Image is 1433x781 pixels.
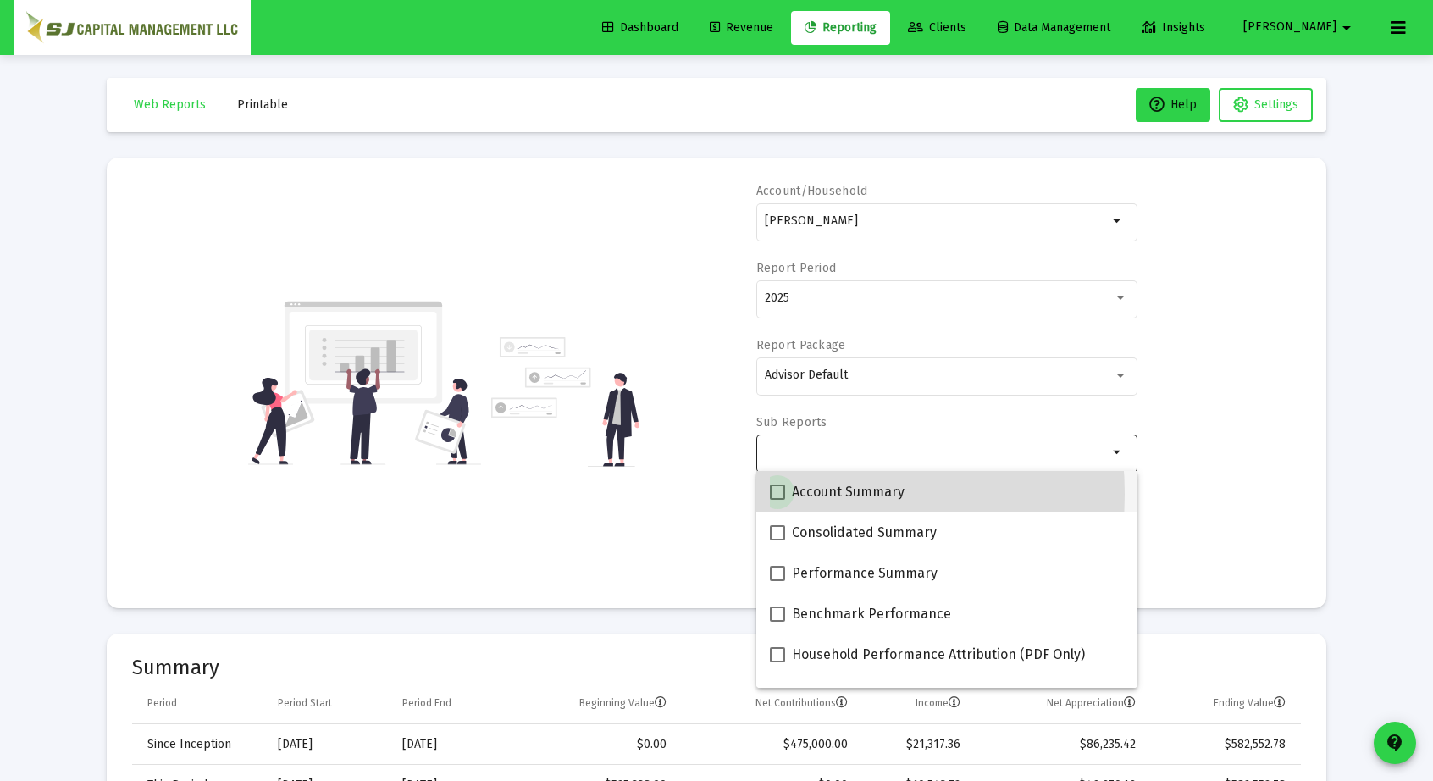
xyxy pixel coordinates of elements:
td: Column Ending Value [1148,683,1301,723]
td: $21,317.36 [860,724,972,765]
span: Settings [1254,97,1298,112]
span: Insights [1142,20,1205,35]
td: Column Beginning Value [508,683,678,723]
label: Account/Household [756,184,868,198]
span: Account Summary [792,482,905,502]
span: Web Reports [134,97,206,112]
span: Household Performance Attribution (PDF Only) [792,645,1085,665]
a: Clients [894,11,980,45]
a: Reporting [791,11,890,45]
div: [DATE] [402,736,496,753]
mat-icon: arrow_drop_down [1108,442,1128,463]
span: Portfolio Snapshot (PDF Only) [792,685,978,706]
img: Dashboard [26,11,238,45]
a: Revenue [696,11,787,45]
mat-card-title: Summary [132,659,1301,676]
td: Since Inception [132,724,266,765]
img: reporting [248,299,481,467]
div: Income [916,696,960,710]
button: Settings [1219,88,1313,122]
td: Column Period [132,683,266,723]
span: Consolidated Summary [792,523,937,543]
div: [DATE] [278,736,379,753]
input: Search or select an account or household [765,214,1108,228]
div: Ending Value [1214,696,1286,710]
td: $582,552.78 [1148,724,1301,765]
div: Period [147,696,177,710]
span: Data Management [998,20,1110,35]
td: Column Period Start [266,683,390,723]
span: Performance Summary [792,563,938,584]
td: Column Period End [390,683,508,723]
div: Period End [402,696,451,710]
td: $0.00 [508,724,678,765]
label: Sub Reports [756,415,827,429]
button: [PERSON_NAME] [1223,10,1377,44]
label: Report Package [756,338,846,352]
mat-icon: arrow_drop_down [1336,11,1357,45]
span: Help [1149,97,1197,112]
a: Dashboard [589,11,692,45]
label: Report Period [756,261,837,275]
img: reporting-alt [491,337,639,467]
td: Column Net Contributions [678,683,860,723]
span: Printable [237,97,288,112]
button: Help [1136,88,1210,122]
td: $86,235.42 [972,724,1148,765]
a: Insights [1128,11,1219,45]
div: Net Contributions [755,696,848,710]
td: Column Income [860,683,972,723]
span: Advisor Default [765,368,848,382]
button: Web Reports [120,88,219,122]
mat-icon: arrow_drop_down [1108,211,1128,231]
td: $475,000.00 [678,724,860,765]
div: Beginning Value [579,696,667,710]
span: [PERSON_NAME] [1243,20,1336,35]
a: Data Management [984,11,1124,45]
mat-chip-list: Selection [765,442,1108,463]
div: Net Appreciation [1047,696,1136,710]
div: Period Start [278,696,332,710]
span: Reporting [805,20,877,35]
td: Column Net Appreciation [972,683,1148,723]
span: Clients [908,20,966,35]
mat-icon: contact_support [1385,733,1405,753]
span: Dashboard [602,20,678,35]
span: 2025 [765,291,789,305]
span: Revenue [710,20,773,35]
button: Printable [224,88,302,122]
span: Benchmark Performance [792,604,951,624]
